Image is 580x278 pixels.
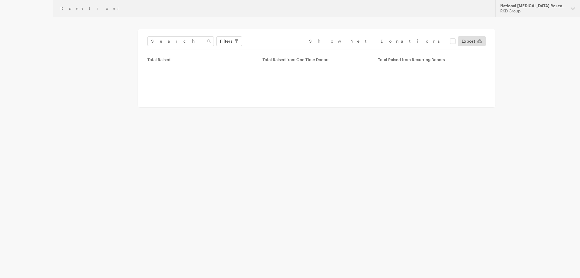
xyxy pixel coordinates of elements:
[147,57,255,62] div: Total Raised
[378,57,486,62] div: Total Raised from Recurring Donors
[263,57,370,62] div: Total Raised from One Time Donors
[462,38,475,45] span: Export
[500,3,566,8] div: National [MEDICAL_DATA] Research
[220,38,233,45] span: Filters
[500,8,566,14] div: RKD Group
[147,36,214,46] input: Search Name & Email
[458,36,486,46] a: Export
[216,36,242,46] button: Filters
